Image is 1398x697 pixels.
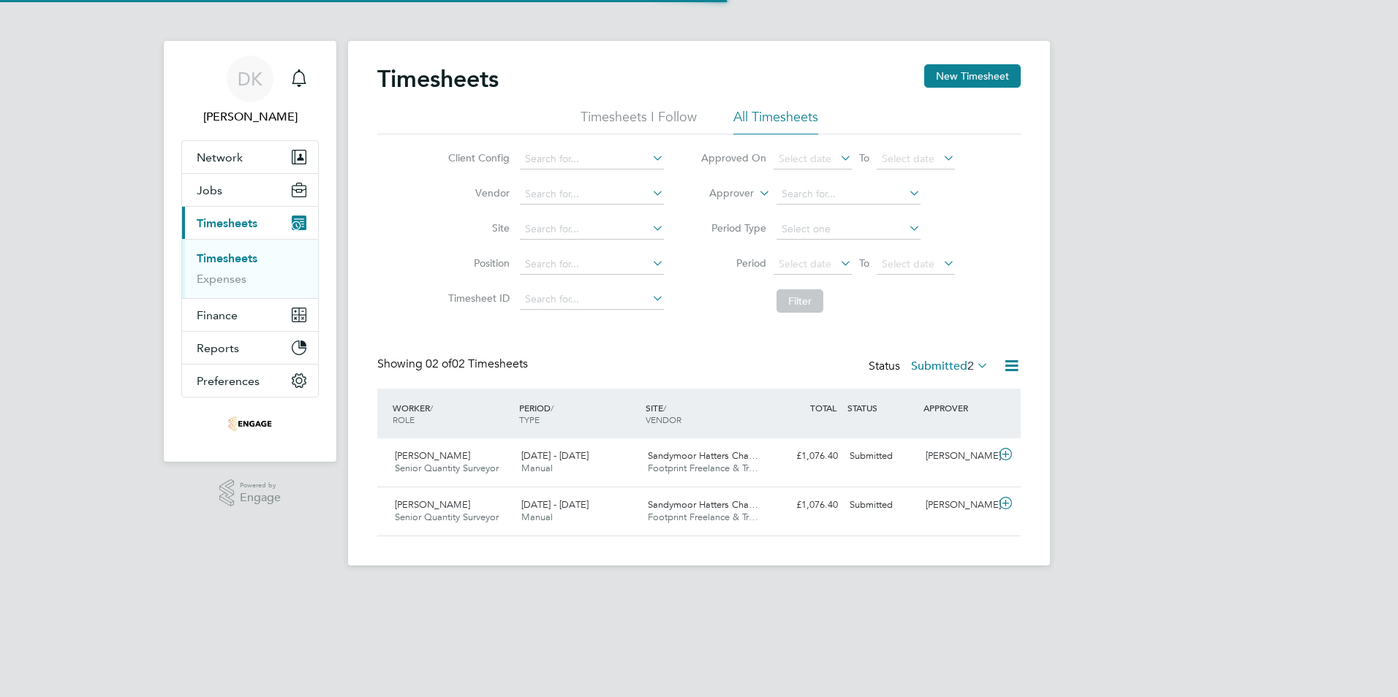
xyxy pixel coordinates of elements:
span: Dawn Kennedy [181,108,319,126]
input: Search for... [520,149,664,170]
span: Timesheets [197,216,257,230]
span: TYPE [519,414,540,425]
span: Network [197,151,243,164]
button: Reports [182,332,318,364]
span: Select date [779,152,831,165]
span: Powered by [240,479,281,492]
div: £1,076.40 [768,493,844,517]
span: / [663,402,666,414]
button: Filter [777,289,823,313]
button: Network [182,141,318,173]
span: Senior Quantity Surveyor [395,462,499,474]
span: Reports [197,341,239,355]
span: [DATE] - [DATE] [521,449,589,462]
button: Finance [182,299,318,331]
div: STATUS [844,395,920,421]
a: Expenses [197,272,246,286]
span: Preferences [197,374,260,388]
span: Manual [521,511,553,523]
span: Manual [521,462,553,474]
div: Showing [377,357,531,372]
input: Search for... [520,289,664,310]
span: Finance [197,308,238,322]
label: Client Config [444,151,510,164]
a: Go to home page [181,412,319,435]
div: [PERSON_NAME] [920,444,996,468]
a: Timesheets [197,251,257,265]
input: Search for... [520,184,664,205]
h2: Timesheets [377,64,499,94]
div: WORKER [389,395,515,433]
span: Sandymoor Hatters Cha… [648,498,758,511]
span: To [855,148,874,167]
button: Preferences [182,365,318,397]
button: Jobs [182,174,318,206]
span: DK [238,69,262,88]
span: 2 [967,359,974,373]
a: DK[PERSON_NAME] [181,56,319,126]
input: Search for... [777,184,921,205]
label: Site [444,221,510,235]
div: Submitted [844,444,920,468]
div: APPROVER [920,395,996,421]
button: New Timesheet [924,64,1021,88]
li: All Timesheets [733,108,818,134]
span: / [430,402,433,414]
span: Engage [240,492,281,504]
label: Period Type [700,221,766,235]
span: Sandymoor Hatters Cha… [648,449,758,462]
input: Search for... [520,254,664,275]
div: SITE [642,395,768,433]
label: Approver [688,186,754,201]
span: VENDOR [646,414,681,425]
div: Status [869,357,991,377]
span: Footprint Freelance & Tr… [648,462,758,474]
label: Period [700,256,766,270]
span: Jobs [197,183,222,197]
span: Select date [882,257,934,270]
li: Timesheets I Follow [581,108,697,134]
input: Search for... [520,219,664,240]
span: Select date [882,152,934,165]
span: Footprint Freelance & Tr… [648,511,758,523]
span: / [551,402,553,414]
label: Approved On [700,151,766,164]
span: [PERSON_NAME] [395,498,470,511]
span: 02 of [426,357,452,371]
span: [PERSON_NAME] [395,449,470,462]
div: Timesheets [182,239,318,298]
label: Timesheet ID [444,292,510,305]
div: PERIOD [515,395,642,433]
img: footprintrecruitment-logo-retina.png [228,412,272,435]
div: [PERSON_NAME] [920,493,996,517]
span: [DATE] - [DATE] [521,498,589,511]
span: TOTAL [810,402,836,414]
span: 02 Timesheets [426,357,528,371]
label: Vendor [444,186,510,199]
span: Select date [779,257,831,270]
button: Timesheets [182,207,318,239]
div: Submitted [844,493,920,517]
span: To [855,254,874,273]
nav: Main navigation [164,41,336,462]
label: Position [444,256,510,270]
div: £1,076.40 [768,444,844,468]
span: Senior Quantity Surveyor [395,511,499,523]
input: Select one [777,219,921,240]
label: Submitted [911,359,989,373]
a: Powered byEngage [219,479,282,507]
span: ROLE [393,414,415,425]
